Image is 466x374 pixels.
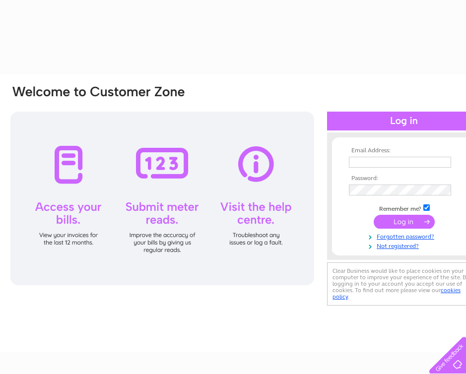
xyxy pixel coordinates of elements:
[346,175,462,182] th: Password:
[374,215,435,229] input: Submit
[346,203,462,213] td: Remember me?
[333,287,461,300] a: cookies policy
[346,147,462,154] th: Email Address:
[349,231,462,241] a: Forgotten password?
[349,241,462,250] a: Not registered?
